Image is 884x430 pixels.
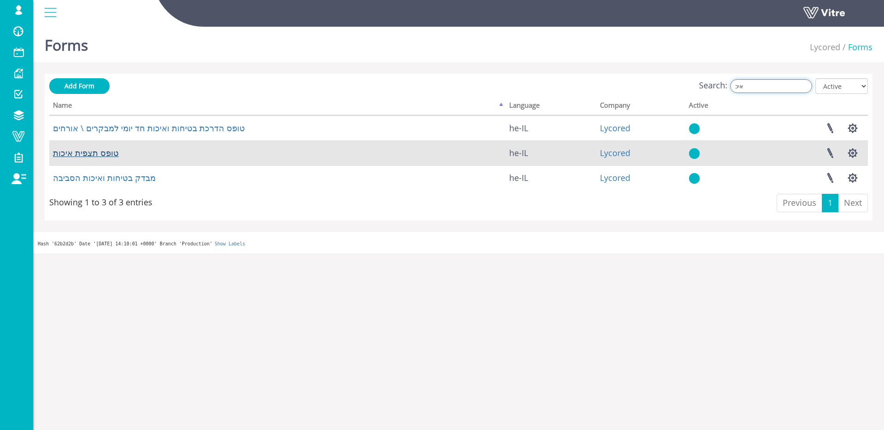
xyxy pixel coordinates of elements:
[689,123,700,134] img: yes
[600,122,630,134] a: Lycored
[810,41,840,52] a: Lycored
[53,147,119,158] a: טופס תצפית איכות
[506,116,596,140] td: he-IL
[685,98,750,116] th: Active
[822,194,838,212] a: 1
[38,241,212,246] span: Hash '62b2d2b' Date '[DATE] 14:10:01 +0000' Branch 'Production'
[600,172,630,183] a: Lycored
[53,122,245,134] a: טופס הדרכת בטיחות ואיכות חד יומי למבקרים \ אורחים
[699,79,812,93] label: Search:
[689,148,700,159] img: yes
[506,140,596,165] td: he-IL
[45,23,88,62] h1: Forms
[840,41,872,53] li: Forms
[64,81,94,90] span: Add Form
[596,98,686,116] th: Company
[689,173,700,184] img: yes
[215,241,245,246] a: Show Labels
[506,98,596,116] th: Language
[49,193,152,209] div: Showing 1 to 3 of 3 entries
[506,165,596,190] td: he-IL
[777,194,822,212] a: Previous
[49,98,506,116] th: Name: activate to sort column descending
[600,147,630,158] a: Lycored
[49,78,110,94] a: Add Form
[730,79,812,93] input: Search:
[838,194,868,212] a: Next
[53,172,156,183] a: מבדק בטיחות ואיכות הסביבה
